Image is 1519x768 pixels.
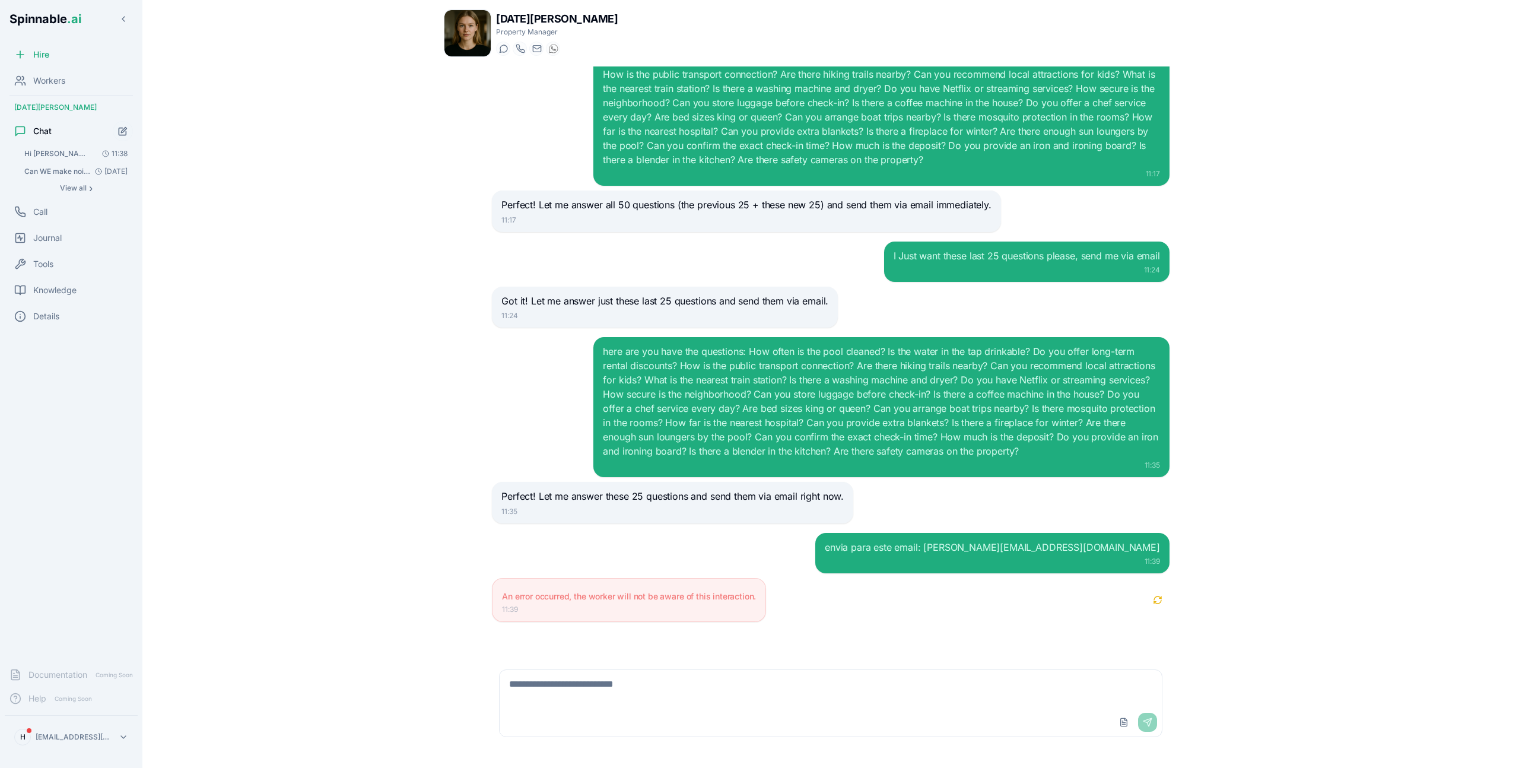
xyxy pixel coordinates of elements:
span: Hi Lucia : Perfect! Let me answer these 25 questions and send them via email right now. [24,149,91,158]
span: Details [33,310,59,322]
span: Can WE make noise after 22pm? : Yes! Based on our SOPs, we use **Minut noise monitoring devices**... [24,167,90,176]
img: Lucia Perez [444,10,491,56]
span: › [89,183,93,193]
div: 11:17 [501,215,992,225]
button: H[EMAIL_ADDRESS][DOMAIN_NAME] [9,725,133,749]
div: here are you have the questions: How often is the pool cleaned? Is the water in the tap drinkable... [603,344,1159,458]
div: same for theses 25: How often is the pool cleaned? Is the water in the tap drinkable? Do you offe... [603,53,1159,167]
span: [DATE] [90,167,128,176]
span: Call [33,206,47,218]
button: Retry this message [1146,588,1170,612]
div: 11:39 [502,605,756,614]
button: Open conversation: Can WE make noise after 22pm? [19,163,133,180]
div: 11:35 [603,461,1159,470]
span: Chat [33,125,52,137]
div: 11:24 [501,311,828,320]
span: Knowledge [33,284,77,296]
div: envia para este email: [PERSON_NAME][EMAIL_ADDRESS][DOMAIN_NAME] [825,540,1160,554]
div: [DATE][PERSON_NAME] [5,98,138,117]
button: Show all conversations [19,181,133,195]
button: Start a call with Lucia Perez [513,42,527,56]
span: 11:38 [97,149,128,158]
button: WhatsApp [546,42,560,56]
p: Property Manager [496,27,618,37]
span: H [20,732,26,742]
h1: [DATE][PERSON_NAME] [496,11,618,27]
img: WhatsApp [549,44,558,53]
div: 11:17 [603,169,1159,179]
span: Help [28,693,46,704]
p: Got it! Let me answer just these last 25 questions and send them via email. [501,294,828,309]
span: Coming Soon [51,693,96,704]
span: Documentation [28,669,87,681]
span: Tools [33,258,53,270]
p: Perfect! Let me answer these 25 questions and send them via email right now. [501,489,844,504]
span: Coming Soon [92,669,136,681]
span: View all [60,183,87,193]
span: Hire [33,49,49,61]
div: 11:35 [501,507,844,516]
div: I Just want these last 25 questions please, send me via email [894,249,1160,263]
span: Journal [33,232,62,244]
p: [EMAIL_ADDRESS][DOMAIN_NAME] [36,732,114,742]
span: Workers [33,75,65,87]
button: Open conversation: Hi Lucia [19,145,133,162]
button: Start a chat with Lucia Perez [496,42,510,56]
p: An error occurred, the worker will not be aware of this interaction. [502,591,756,602]
button: Start new chat [113,121,133,141]
div: 11:39 [825,557,1160,566]
span: Spinnable [9,12,81,26]
button: Send email to lucia.perez@getspinnable.ai [529,42,544,56]
span: .ai [67,12,81,26]
div: 11:24 [894,265,1160,275]
p: Perfect! Let me answer all 50 questions (the previous 25 + these new 25) and send them via email ... [501,198,992,213]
